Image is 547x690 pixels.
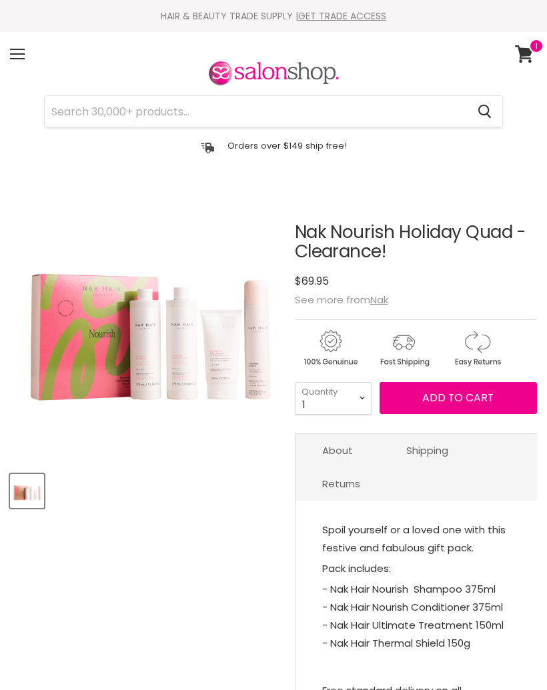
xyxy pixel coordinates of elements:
[10,474,44,508] button: Nak Nourish Holiday Quad - Clearance!
[8,470,284,508] div: Product thumbnails
[295,328,366,369] img: genuine.gif
[227,140,347,151] p: Orders over $149 ship free!
[296,467,387,500] a: Returns
[322,561,391,575] span: Pack includes:
[380,382,537,414] button: Add to cart
[467,96,502,127] button: Search
[295,382,372,415] select: Quantity
[422,390,494,405] span: Add to cart
[368,328,439,369] img: shipping.gif
[298,9,386,23] a: GET TRADE ACCESS
[295,223,537,261] h1: Nak Nourish Holiday Quad - Clearance!
[10,189,282,461] div: Nak Nourish Holiday Quad - Clearance! image. Click or Scroll to Zoom.
[10,193,282,457] img: Nak Nourish Holiday Quad - Clearance!
[322,521,510,559] p: Spoil yourself or a loved one with this festive and fabulous gift pack.
[44,95,503,127] form: Product
[322,582,504,650] span: - Nak Hair Nourish Shampoo 375ml - Nak Hair Nourish Conditioner 375ml - Nak Hair Ultimate Treatme...
[11,476,43,507] img: Nak Nourish Holiday Quad - Clearance!
[442,328,512,369] img: returns.gif
[296,434,380,467] a: About
[45,96,467,127] input: Search
[295,293,388,307] span: See more from
[370,293,388,307] a: Nak
[295,273,329,289] span: $69.95
[380,434,475,467] a: Shipping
